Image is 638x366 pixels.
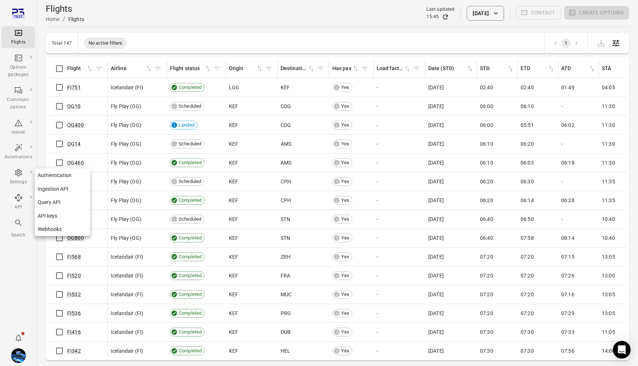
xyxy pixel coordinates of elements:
[377,159,422,166] div: -
[281,121,291,129] span: CDG
[602,103,615,110] span: 11:30
[46,15,84,24] nav: Breadcrumbs
[602,159,615,166] span: 11:30
[480,84,493,91] span: 02:40
[67,310,81,316] a: FI536
[281,197,291,204] span: CPH
[332,65,359,73] div: Sort by has pax in ascending order
[411,63,422,74] span: Filter by load factor
[377,197,422,204] div: -
[602,272,615,279] span: 13:00
[281,215,290,223] span: STN
[339,291,352,298] span: Yes
[480,215,493,223] span: 06:40
[602,65,636,73] div: Sort by STA in ascending order
[602,347,615,355] span: 14:00
[84,39,127,47] span: No active filters
[176,197,204,204] span: Completed
[561,178,596,185] div: -
[521,84,534,91] span: 02:40
[561,234,574,242] span: 08:14
[176,103,204,110] span: Scheduled
[315,63,326,74] button: Filter by destination
[428,140,444,148] span: [DATE]
[561,215,596,223] div: -
[602,197,615,204] span: 11:35
[176,310,204,317] span: Completed
[281,234,290,242] span: STN
[602,310,615,317] span: 13:05
[229,65,256,73] div: Origin
[281,159,291,166] span: AMS
[263,63,274,74] span: Filter by origin
[111,234,141,242] span: Fly Play (OG)
[281,84,290,91] span: KEF
[564,6,629,21] span: Please make a selection to create an option package
[339,234,352,242] span: Yes
[4,153,32,161] div: Automations
[428,310,444,317] span: [DATE]
[111,328,143,336] span: Icelandair (FI)
[229,347,238,355] span: KEF
[35,209,90,223] a: API keys
[229,253,238,260] span: KEF
[480,65,507,73] div: STD
[339,328,352,336] span: Yes
[480,65,514,73] div: Sort by STD in ascending order
[93,63,104,74] span: Filter by flight
[480,328,493,336] span: 07:30
[111,347,143,355] span: Icelandair (FI)
[377,178,422,185] div: -
[176,84,204,91] span: Completed
[561,253,574,260] span: 07:15
[339,347,352,355] span: Yes
[428,328,444,336] span: [DATE]
[480,197,493,204] span: 06:20
[281,291,292,298] span: MUC
[332,65,352,73] div: Has pax
[111,291,143,298] span: Icelandair (FI)
[594,39,608,46] span: Please make a selection to export
[561,140,596,148] div: -
[428,84,444,91] span: [DATE]
[561,328,574,336] span: 07:33
[602,140,615,148] span: 11:30
[428,178,444,185] span: [DATE]
[561,65,596,73] div: Sort by ATD in ascending order
[339,84,352,91] span: Yes
[426,6,455,13] div: Last updated
[281,103,291,110] span: CDG
[339,103,352,110] span: Yes
[170,65,204,73] div: Flight status
[111,159,141,166] span: Fly Play (OG)
[561,310,574,317] span: 07:29
[281,272,290,279] span: FRA
[339,159,352,166] span: Yes
[67,141,81,147] a: OG14
[428,291,444,298] span: [DATE]
[229,234,238,242] span: KEF
[63,15,65,24] li: /
[467,6,504,21] button: [DATE]
[377,84,422,91] div: -
[4,204,32,211] div: API
[339,272,352,279] span: Yes
[521,65,555,73] div: Sort by ETD in ascending order
[281,65,308,73] div: Destination
[377,215,422,223] div: -
[11,331,26,345] button: Notifications
[111,272,143,279] span: Icelandair (FI)
[480,178,493,185] span: 06:20
[4,179,32,186] div: Settings
[521,310,534,317] span: 07:20
[339,178,352,185] span: Yes
[480,291,493,298] span: 07:20
[35,169,90,182] a: Authentication
[428,65,474,73] div: Sort by date (STD) in ascending order
[602,121,615,129] span: 11:30
[377,272,422,279] div: -
[281,310,291,317] span: PRG
[521,140,534,148] span: 06:20
[521,103,534,110] span: 06:10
